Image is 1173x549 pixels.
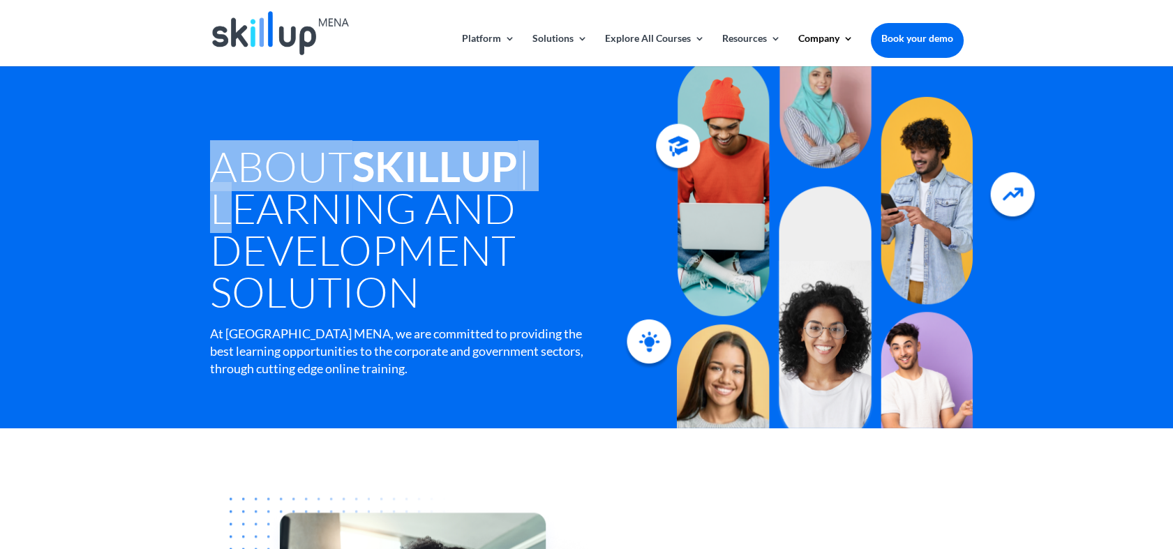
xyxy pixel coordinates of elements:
a: Company [798,33,853,66]
a: Book your demo [871,23,964,54]
div: At [GEOGRAPHIC_DATA] MENA, we are committed to providing the best learning opportunities to the c... [210,325,585,378]
a: Resources [722,33,781,66]
a: Explore All Courses [605,33,705,66]
a: Platform [462,33,515,66]
h1: About | Learning and Development Solution [210,145,645,319]
strong: SkillUp [352,141,518,191]
iframe: Chat Widget [1103,482,1173,549]
a: Solutions [532,33,588,66]
img: Skillup Mena [212,11,349,55]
